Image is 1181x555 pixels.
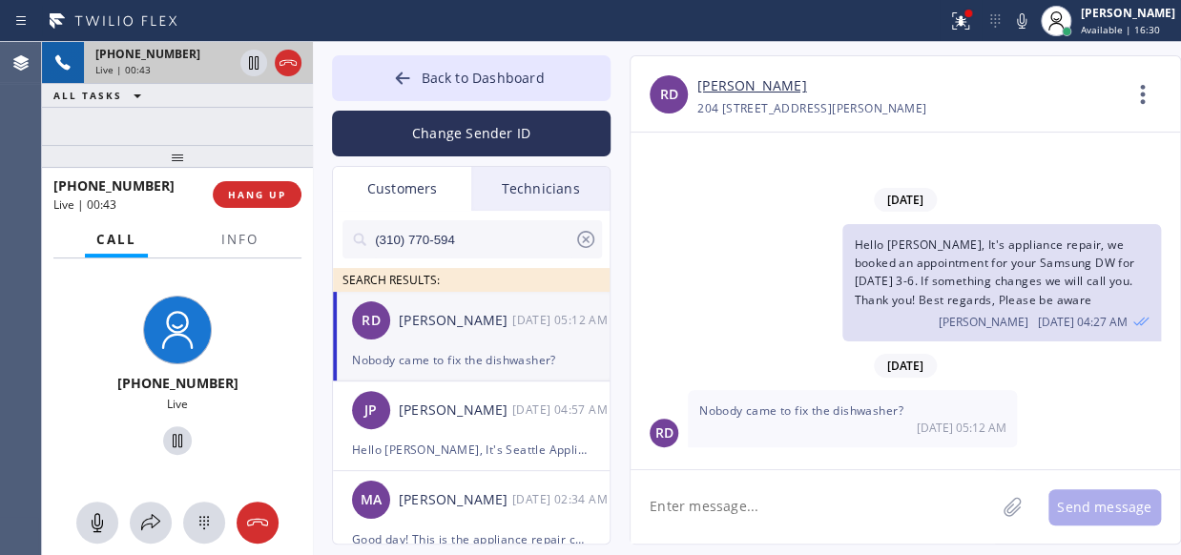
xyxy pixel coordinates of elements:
[659,84,677,106] span: RD
[117,374,238,392] span: [PHONE_NUMBER]
[163,426,192,455] button: Hold Customer
[1008,8,1035,34] button: Mute
[1081,23,1160,36] span: Available | 16:30
[76,502,118,544] button: Mute
[854,236,1134,308] span: Hello [PERSON_NAME], It's appliance repair, we booked an appointment for your Samsung DW for [DAT...
[352,528,590,550] div: Good day! This is the appliance repair company you recently contacted. Unfortunately our phone re...
[342,272,440,288] span: SEARCH RESULTS:
[399,489,512,511] div: [PERSON_NAME]
[240,50,267,76] button: Hold Customer
[373,220,574,258] input: Search
[916,420,1005,436] span: [DATE] 05:12 AM
[421,69,544,87] span: Back to Dashboard
[364,400,377,421] span: JP
[654,422,673,444] span: RD
[53,176,175,195] span: [PHONE_NUMBER]
[688,390,1017,447] div: 08/27/2025 9:12 AM
[95,46,200,62] span: [PHONE_NUMBER]
[333,167,471,211] div: Customers
[210,221,270,258] button: Info
[332,111,611,156] button: Change Sender ID
[939,314,1028,330] span: [PERSON_NAME]
[512,399,611,421] div: 08/26/2025 9:57 AM
[42,84,160,107] button: ALL TASKS
[332,55,611,101] button: Back to Dashboard
[130,502,172,544] button: Open directory
[221,231,259,248] span: Info
[874,188,937,212] span: [DATE]
[399,400,512,421] div: [PERSON_NAME]
[874,354,937,378] span: [DATE]
[228,188,286,201] span: HANG UP
[1048,489,1161,525] button: Send message
[697,75,806,97] a: [PERSON_NAME]
[1038,314,1128,330] span: [DATE] 04:27 AM
[699,402,903,419] span: Nobody came to fix the dishwasher?
[53,196,116,213] span: Live | 00:43
[842,224,1160,341] div: 08/25/2025 9:27 AM
[399,310,512,332] div: [PERSON_NAME]
[85,221,148,258] button: Call
[352,439,590,461] div: Hello [PERSON_NAME], It's Seattle Appliance Repair about your fridge. Please pay the open balance...
[167,396,188,412] span: Live
[362,310,380,332] span: RD
[213,181,301,208] button: HANG UP
[471,167,610,211] div: Technicians
[237,502,279,544] button: Hang up
[352,349,590,371] div: Nobody came to fix the dishwasher?
[1081,5,1175,21] div: [PERSON_NAME]
[512,309,611,331] div: 08/27/2025 9:12 AM
[275,50,301,76] button: Hang up
[183,502,225,544] button: Open dialpad
[361,489,382,511] span: MA
[53,89,122,102] span: ALL TASKS
[95,63,151,76] span: Live | 00:43
[512,488,611,510] div: 08/26/2025 9:34 AM
[96,231,136,248] span: Call
[697,97,926,119] div: 204 [STREET_ADDRESS][PERSON_NAME]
